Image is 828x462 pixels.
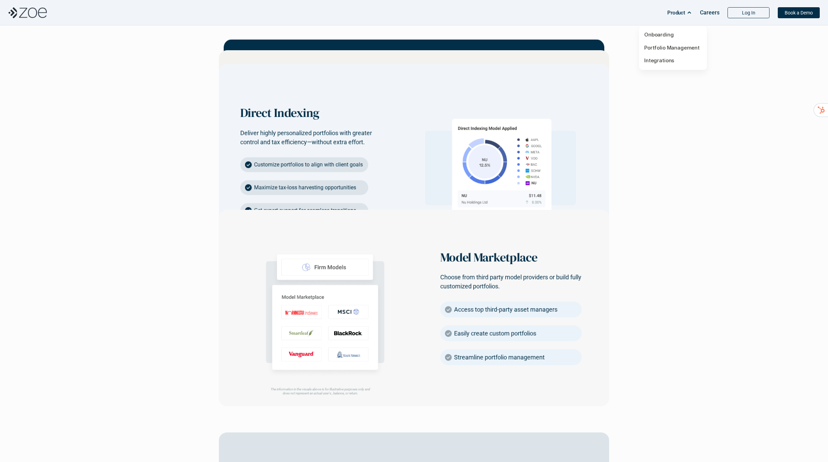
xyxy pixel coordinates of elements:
[742,10,755,16] p: Log In
[254,206,356,214] p: Get expert support for seamless transitions
[283,391,358,395] em: does not represent an actual user's , balance, or return.
[667,8,685,18] p: Product
[454,353,544,362] p: Streamline portfolio management
[644,31,674,38] a: Onboarding
[785,10,813,16] p: Book a Demo
[644,44,700,51] a: Portfolio Management
[644,57,674,64] a: Integrations
[454,305,557,314] p: Access top third-party asset managers
[454,329,536,338] p: Easily create custom portfolios
[778,7,820,18] a: Book a Demo
[700,9,720,16] p: Careers
[254,183,356,191] p: Maximize tax-loss harvesting opportunities
[240,128,380,147] p: Deliver highly personalized portfolios with greater control and tax efficiency—without extra effort.
[440,272,588,291] p: Choose from third party model providers or build fully customized portfolios.
[440,250,588,265] h3: Model Marketplace
[700,6,719,20] a: Careers
[270,387,370,391] em: The information in the visuals above is for illustrative purposes only and
[728,7,769,18] a: Log In
[254,161,363,169] p: Customize portfolios to align with client goals
[240,106,380,120] h3: Direct Indexing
